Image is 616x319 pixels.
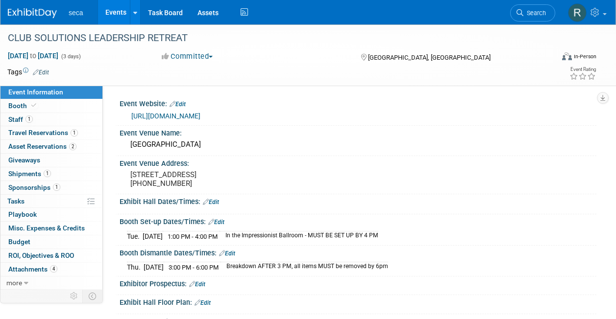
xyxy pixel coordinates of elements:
[368,54,491,61] span: [GEOGRAPHIC_DATA], [GEOGRAPHIC_DATA]
[158,51,217,62] button: Committed
[523,9,546,17] span: Search
[60,53,81,60] span: (3 days)
[0,126,102,139] a: Travel Reservations1
[562,52,572,60] img: Format-Inperson.png
[143,231,163,241] td: [DATE]
[66,290,83,302] td: Personalize Event Tab Strip
[0,208,102,221] a: Playbook
[6,279,22,287] span: more
[4,29,546,47] div: CLUB SOLUTIONS LEADERSHIP RETREAT
[203,199,219,205] a: Edit
[0,235,102,249] a: Budget
[53,183,60,191] span: 1
[8,102,38,110] span: Booth
[208,219,224,226] a: Edit
[219,250,235,257] a: Edit
[130,170,307,188] pre: [STREET_ADDRESS] [PHONE_NUMBER]
[0,154,102,167] a: Giveaways
[120,214,596,227] div: Booth Set-up Dates/Times:
[8,251,74,259] span: ROI, Objectives & ROO
[0,249,102,262] a: ROI, Objectives & ROO
[120,246,596,258] div: Booth Dismantle Dates/Times:
[127,137,589,152] div: [GEOGRAPHIC_DATA]
[69,143,76,150] span: 2
[44,170,51,177] span: 1
[0,181,102,194] a: Sponsorships1
[221,262,388,273] td: Breakdown AFTER 3 PM, all items MUST be removed by 6pm
[7,51,59,60] span: [DATE] [DATE]
[0,113,102,126] a: Staff1
[8,224,85,232] span: Misc. Expenses & Credits
[69,9,83,17] span: seca
[8,115,33,123] span: Staff
[33,69,49,76] a: Edit
[569,67,596,72] div: Event Rating
[168,233,218,240] span: 1:00 PM - 4:00 PM
[195,299,211,306] a: Edit
[8,88,63,96] span: Event Information
[8,142,76,150] span: Asset Reservations
[169,264,219,271] span: 3:00 PM - 6:00 PM
[28,52,38,60] span: to
[127,262,144,273] td: Thu.
[144,262,164,273] td: [DATE]
[31,103,36,108] i: Booth reservation complete
[120,156,596,168] div: Event Venue Address:
[7,197,25,205] span: Tasks
[120,126,596,138] div: Event Venue Name:
[120,295,596,308] div: Exhibit Hall Floor Plan:
[120,96,596,109] div: Event Website:
[0,86,102,99] a: Event Information
[8,129,78,137] span: Travel Reservations
[25,115,33,123] span: 1
[0,263,102,276] a: Attachments4
[8,8,57,18] img: ExhibitDay
[8,183,60,191] span: Sponsorships
[0,276,102,290] a: more
[568,3,587,22] img: Rachel Jordan
[189,281,205,288] a: Edit
[8,156,40,164] span: Giveaways
[511,51,596,66] div: Event Format
[120,276,596,289] div: Exhibitor Prospectus:
[220,231,378,241] td: In the Impressionist Ballroom - MUST BE SET UP BY 4 PM
[120,194,596,207] div: Exhibit Hall Dates/Times:
[127,231,143,241] td: Tue.
[573,53,596,60] div: In-Person
[0,167,102,181] a: Shipments1
[0,222,102,235] a: Misc. Expenses & Credits
[0,195,102,208] a: Tasks
[8,170,51,178] span: Shipments
[8,210,37,218] span: Playbook
[8,238,30,246] span: Budget
[0,99,102,113] a: Booth
[0,140,102,153] a: Asset Reservations2
[71,129,78,137] span: 1
[170,101,186,108] a: Edit
[50,265,57,273] span: 4
[83,290,103,302] td: Toggle Event Tabs
[8,265,57,273] span: Attachments
[131,112,200,120] a: [URL][DOMAIN_NAME]
[7,67,49,77] td: Tags
[510,4,555,22] a: Search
